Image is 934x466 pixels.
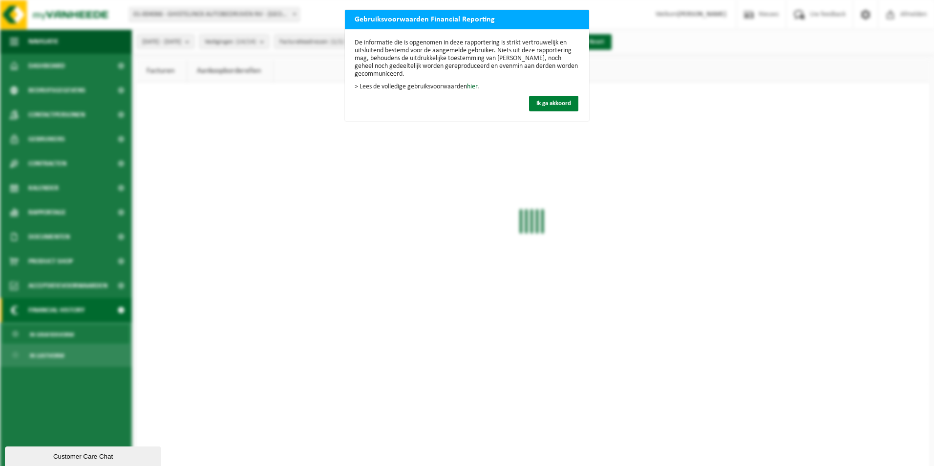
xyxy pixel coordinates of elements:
[355,83,579,91] p: > Lees de volledige gebruiksvoorwaarden .
[467,83,477,90] a: hier
[536,100,571,106] span: Ik ga akkoord
[5,445,163,466] iframe: chat widget
[529,96,578,111] button: Ik ga akkoord
[355,39,579,78] p: De informatie die is opgenomen in deze rapportering is strikt vertrouwelijk en uitsluitend bestem...
[345,10,505,28] h2: Gebruiksvoorwaarden Financial Reporting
